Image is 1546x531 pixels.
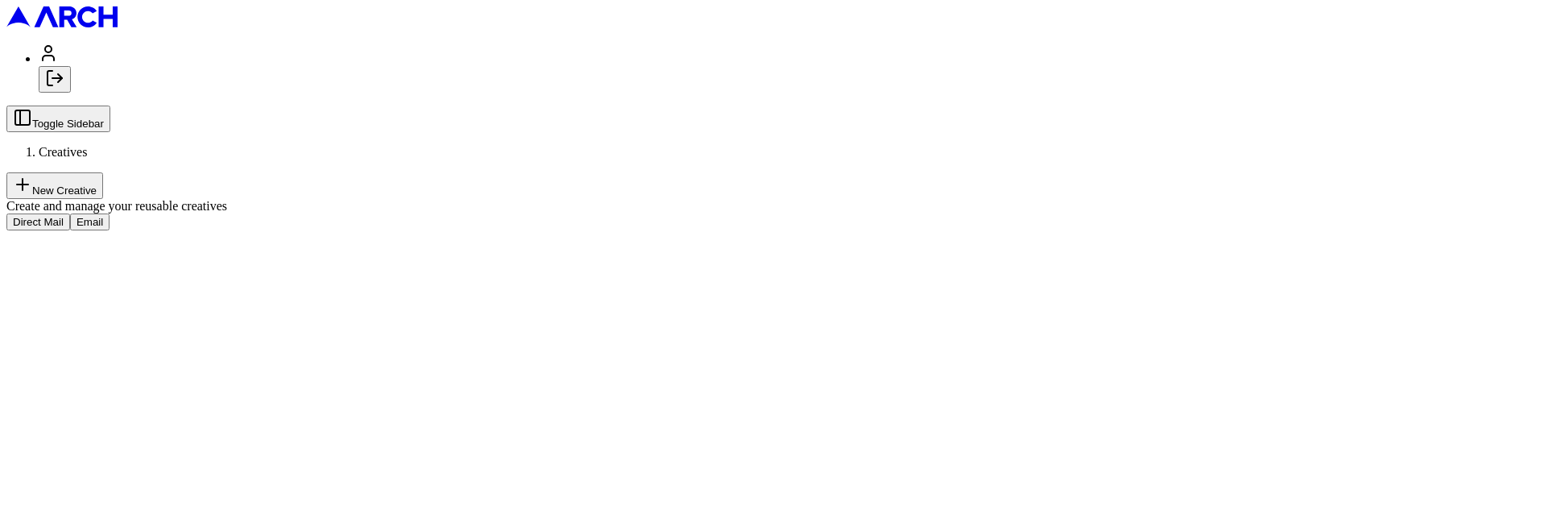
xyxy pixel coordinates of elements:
[39,66,71,93] button: Log out
[6,199,1540,214] div: Create and manage your reusable creatives
[6,214,70,230] button: Direct Mail
[32,118,104,130] span: Toggle Sidebar
[70,214,110,230] button: Email
[6,172,103,199] button: New Creative
[6,145,1540,160] nav: breadcrumb
[39,145,87,159] span: Creatives
[6,106,110,132] button: Toggle Sidebar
